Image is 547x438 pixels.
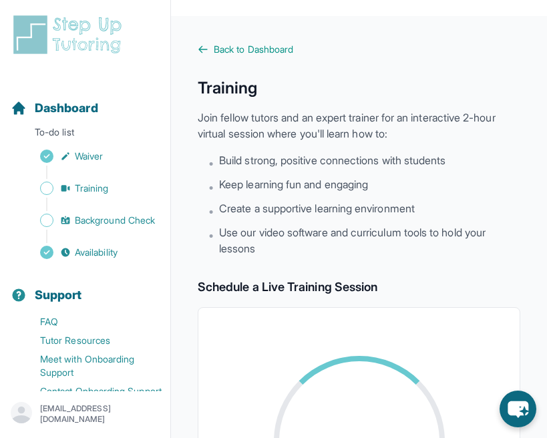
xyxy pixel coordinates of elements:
a: FAQ [11,312,170,331]
a: Background Check [11,211,170,230]
span: Build strong, positive connections with students [219,152,445,168]
a: Availability [11,243,170,262]
span: Back to Dashboard [214,43,293,56]
span: Waiver [75,150,103,163]
p: [EMAIL_ADDRESS][DOMAIN_NAME] [40,403,160,425]
a: Training [11,179,170,198]
span: • [208,155,214,171]
a: Tutor Resources [11,331,170,350]
button: chat-button [500,391,536,427]
span: • [208,179,214,195]
span: Keep learning fun and engaging [219,176,368,192]
a: Contact Onboarding Support [11,382,170,401]
button: Support [5,264,165,310]
span: Use our video software and curriculum tools to hold your lessons [219,224,520,256]
a: Back to Dashboard [198,43,520,56]
span: Create a supportive learning environment [219,200,415,216]
span: • [208,227,214,243]
span: Support [35,286,82,304]
h2: Schedule a Live Training Session [198,278,520,296]
button: [EMAIL_ADDRESS][DOMAIN_NAME] [11,402,160,426]
span: Background Check [75,214,155,227]
img: logo [11,13,130,56]
span: Training [75,182,109,195]
h1: Training [198,77,520,99]
span: • [208,203,214,219]
p: To-do list [5,126,165,144]
p: Join fellow tutors and an expert trainer for an interactive 2-hour virtual session where you'll l... [198,109,520,142]
span: Availability [75,246,118,259]
a: Dashboard [11,99,98,118]
span: Dashboard [35,99,98,118]
button: Dashboard [5,77,165,123]
a: Meet with Onboarding Support [11,350,170,382]
a: Waiver [11,147,170,166]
